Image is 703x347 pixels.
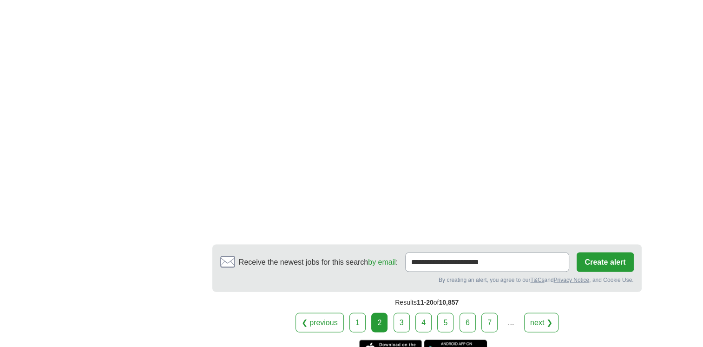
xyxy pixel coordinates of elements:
div: ... [502,313,520,332]
a: 4 [415,313,432,332]
a: by email [368,258,396,266]
a: 1 [349,313,366,332]
a: T&Cs [530,276,544,283]
a: 5 [437,313,453,332]
span: 10,857 [439,298,459,306]
a: Privacy Notice [553,276,589,283]
a: 7 [481,313,498,332]
a: ❮ previous [296,313,344,332]
a: 3 [394,313,410,332]
a: next ❯ [524,313,558,332]
span: 11-20 [417,298,434,306]
div: By creating an alert, you agree to our and , and Cookie Use. [220,275,634,284]
button: Create alert [577,252,633,272]
div: 2 [371,313,388,332]
div: Results of [212,292,642,313]
a: 6 [460,313,476,332]
span: Receive the newest jobs for this search : [239,256,398,267]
